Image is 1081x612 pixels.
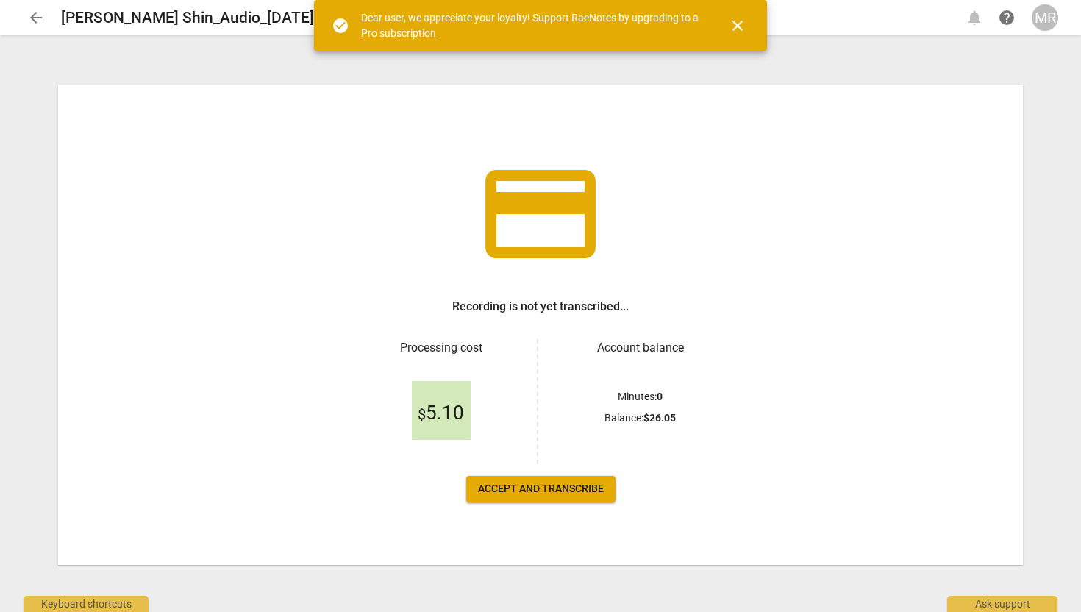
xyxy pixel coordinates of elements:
span: check_circle [332,17,349,35]
p: Minutes : [618,389,663,405]
h3: Recording is not yet transcribed... [452,298,629,316]
button: Close [720,8,755,43]
span: $ [418,405,426,423]
span: Accept and transcribe [478,482,604,497]
a: Help [993,4,1020,31]
h2: [PERSON_NAME] Shin_Audio_[DATE]_Coaching Session1 [61,9,454,27]
span: help [998,9,1016,26]
span: close [729,17,746,35]
button: MR [1032,4,1058,31]
b: 0 [657,391,663,402]
div: Dear user, we appreciate your loyalty! Support RaeNotes by upgrading to a [361,10,702,40]
b: $ 26.05 [643,412,676,424]
div: Ask support [947,596,1057,612]
a: Pro subscription [361,27,436,39]
div: Keyboard shortcuts [24,596,149,612]
span: credit_card [474,148,607,280]
h3: Processing cost [357,339,525,357]
p: Balance : [604,410,676,426]
span: 5.10 [418,402,464,424]
span: arrow_back [27,9,45,26]
button: Accept and transcribe [466,476,616,502]
h3: Account balance [556,339,724,357]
